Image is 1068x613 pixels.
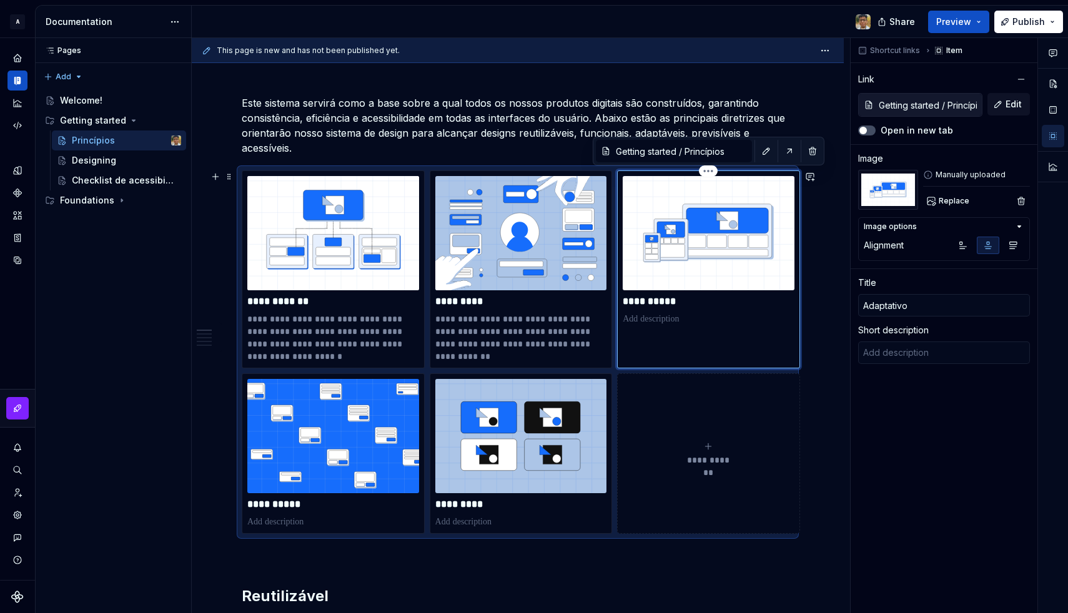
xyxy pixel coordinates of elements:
[52,130,186,150] a: PrincípiosAndy
[242,586,794,606] h2: Reutilizável
[858,73,874,86] div: Link
[217,46,400,56] span: This page is new and has not been published yet.
[889,16,915,28] span: Share
[923,192,975,210] button: Replace
[864,239,904,252] div: Alignment
[40,91,186,110] a: Welcome!
[858,277,876,289] div: Title
[60,94,102,107] div: Welcome!
[7,483,27,503] a: Invite team
[7,71,27,91] a: Documentation
[623,176,794,290] img: 0063c5a8-7bca-4f5c-bf4b-e4b2a141ed2c.svg
[858,324,929,336] div: Short description
[52,170,186,190] a: Checklist de acessibilidade
[11,591,24,603] svg: Supernova Logo
[854,42,926,59] button: Shortcut links
[923,170,1030,180] div: Manually uploaded
[7,115,27,135] a: Code automation
[7,460,27,480] button: Search ⌘K
[7,160,27,180] a: Design tokens
[46,16,164,28] div: Documentation
[40,190,186,210] div: Foundations
[2,8,32,35] button: A
[56,72,71,82] span: Add
[40,68,87,86] button: Add
[881,124,953,137] label: Open in new tab
[7,527,27,547] button: Contact support
[858,294,1030,316] input: Add title
[856,14,871,29] img: Andy
[7,438,27,458] button: Notifications
[60,194,114,207] div: Foundations
[858,152,883,165] div: Image
[870,46,920,56] span: Shortcut links
[247,176,419,290] img: b8f33bf6-093e-4aa4-b21b-1ef79fc60a34.svg
[10,14,25,29] div: A
[858,170,918,210] img: 0063c5a8-7bca-4f5c-bf4b-e4b2a141ed2c.svg
[7,228,27,248] a: Storybook stories
[936,16,971,28] span: Preview
[40,91,186,210] div: Page tree
[7,93,27,113] a: Analytics
[72,134,115,147] div: Princípios
[987,93,1030,115] button: Edit
[242,96,794,155] p: Este sistema servirá como a base sobre a qual todos os nossos produtos digitais são construídos, ...
[7,250,27,270] a: Data sources
[7,48,27,68] a: Home
[939,196,969,206] span: Replace
[435,176,607,290] img: 617634b7-11a2-46a8-9ea6-a07f27298825.svg
[435,379,607,493] img: 2f933953-1427-4282-addf-d40d7f23ea77.svg
[171,135,181,145] img: Andy
[7,183,27,203] a: Components
[52,150,186,170] a: Designing
[864,222,1024,232] button: Image options
[1006,98,1022,110] span: Edit
[40,46,81,56] div: Pages
[928,11,989,33] button: Preview
[1012,16,1045,28] span: Publish
[7,505,27,525] a: Settings
[871,11,923,33] button: Share
[72,154,116,167] div: Designing
[7,205,27,225] a: Assets
[40,110,186,130] div: Getting started
[72,174,175,187] div: Checklist de acessibilidade
[60,114,126,127] div: Getting started
[994,11,1063,33] button: Publish
[864,222,917,232] div: Image options
[247,379,419,493] img: 77902ad9-b7ba-4d39-b35f-7e671afde201.svg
